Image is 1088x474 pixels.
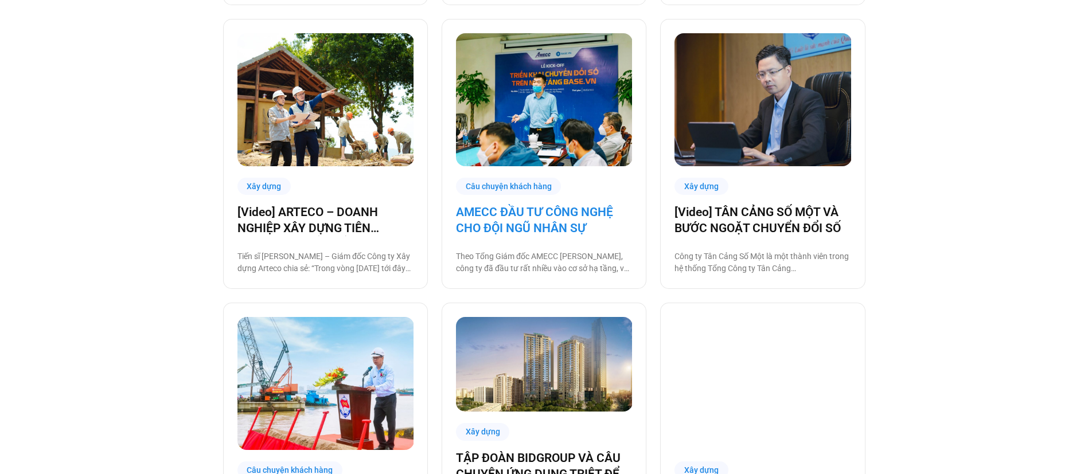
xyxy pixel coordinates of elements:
div: Xây dựng [674,178,728,195]
div: Xây dựng [456,423,510,441]
p: Công ty Tân Cảng Số Một là một thành viên trong hệ thống Tổng Công ty Tân Cảng [GEOGRAPHIC_DATA] ... [674,250,851,275]
a: AMECC ĐẦU TƯ CÔNG NGHỆ CHO ĐỘI NGŨ NHÂN SỰ [456,204,632,236]
p: Tiến sĩ [PERSON_NAME] – Giám đốc Công ty Xây dựng Arteco chia sẻ: “Trong vòng [DATE] tới đây và t... [237,250,414,275]
p: Theo Tổng Giám đốc AMECC [PERSON_NAME], công ty đã đầu tư rất nhiều vào cơ sở hạ tầng, vật chất v... [456,250,632,275]
div: Xây dựng [237,178,291,195]
a: [Video] TÂN CẢNG SỐ MỘT VÀ BƯỚC NGOẶT CHUYỂN ĐỔI SỐ [674,204,851,236]
div: Câu chuyện khách hàng [456,178,561,195]
a: [Video] ARTECO – DOANH NGHIỆP XÂY DỰNG TIÊN PHONG CHUYỂN ĐỔI SỐ [237,204,414,236]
